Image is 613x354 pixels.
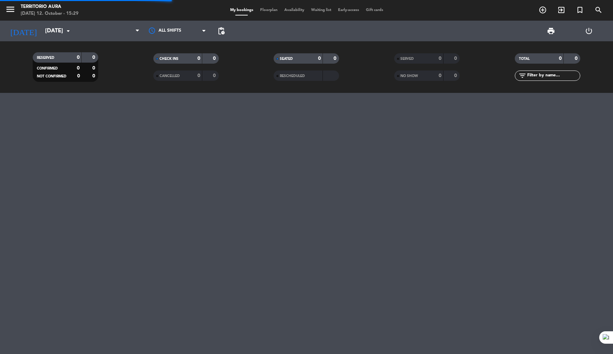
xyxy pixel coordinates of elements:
div: TERRITORIO AURA [21,3,79,10]
strong: 0 [454,56,458,61]
span: Gift cards [362,8,387,12]
strong: 0 [439,73,441,78]
span: CONFIRMED [37,67,58,70]
i: search [594,6,603,14]
i: [DATE] [5,23,42,39]
strong: 0 [92,55,96,60]
span: TOTAL [519,57,530,61]
span: CHECK INS [160,57,178,61]
span: Availability [281,8,308,12]
span: print [547,27,555,35]
input: Filter by name... [527,72,580,79]
span: NO SHOW [400,74,418,78]
strong: 0 [318,56,321,61]
span: RESERVED [37,56,54,60]
i: turned_in_not [576,6,584,14]
div: [DATE] 12. October - 15:29 [21,10,79,17]
strong: 0 [92,74,96,78]
strong: 0 [559,56,562,61]
span: RESCHEDULED [280,74,305,78]
strong: 0 [77,66,80,71]
i: filter_list [518,72,527,80]
i: arrow_drop_down [64,27,72,35]
span: CANCELLED [160,74,180,78]
strong: 0 [92,66,96,71]
strong: 0 [197,56,200,61]
span: Early-access [335,8,362,12]
i: power_settings_new [585,27,593,35]
span: Floorplan [257,8,281,12]
strong: 0 [454,73,458,78]
button: menu [5,4,16,17]
span: SEATED [280,57,293,61]
span: NOT CONFIRMED [37,75,67,78]
div: LOG OUT [570,21,608,41]
i: menu [5,4,16,14]
span: Waiting list [308,8,335,12]
strong: 0 [77,55,80,60]
strong: 0 [334,56,338,61]
span: pending_actions [217,27,225,35]
span: My bookings [227,8,257,12]
i: add_circle_outline [539,6,547,14]
strong: 0 [77,74,80,78]
strong: 0 [213,73,217,78]
strong: 0 [575,56,579,61]
strong: 0 [197,73,200,78]
i: exit_to_app [557,6,565,14]
span: SERVED [400,57,414,61]
strong: 0 [213,56,217,61]
strong: 0 [439,56,441,61]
